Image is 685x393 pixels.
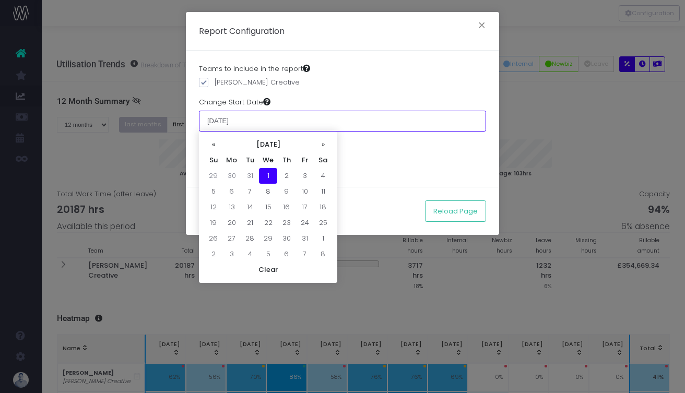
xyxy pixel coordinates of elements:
[259,152,277,168] th: We
[204,137,222,152] th: «
[222,137,314,152] th: [DATE]
[259,184,277,199] td: 8
[199,64,310,74] label: Teams to include in the report
[241,231,259,246] td: 28
[296,246,314,262] td: 7
[277,152,296,168] th: Th
[241,184,259,199] td: 7
[204,262,332,278] th: Clear
[204,199,222,215] td: 12
[314,246,332,262] td: 8
[314,199,332,215] td: 18
[471,18,493,35] button: Close
[222,152,241,168] th: Mo
[277,184,296,199] td: 9
[204,168,222,184] td: 29
[241,246,259,262] td: 4
[241,152,259,168] th: Tu
[241,168,259,184] td: 31
[222,246,241,262] td: 3
[222,215,241,231] td: 20
[199,97,270,108] label: Change Start Date
[222,184,241,199] td: 6
[259,246,277,262] td: 5
[241,215,259,231] td: 21
[296,199,314,215] td: 17
[277,199,296,215] td: 16
[296,168,314,184] td: 3
[296,231,314,246] td: 31
[259,215,277,231] td: 22
[222,199,241,215] td: 13
[204,184,222,199] td: 5
[204,231,222,246] td: 26
[314,231,332,246] td: 1
[277,231,296,246] td: 30
[204,215,222,231] td: 19
[296,184,314,199] td: 10
[277,246,296,262] td: 6
[259,231,277,246] td: 29
[204,246,222,262] td: 2
[314,152,332,168] th: Sa
[314,184,332,199] td: 11
[277,168,296,184] td: 2
[314,137,332,152] th: »
[296,152,314,168] th: Fr
[259,199,277,215] td: 15
[314,168,332,184] td: 4
[199,77,300,88] label: [PERSON_NAME] Creative
[425,200,486,221] button: Reload Page
[222,231,241,246] td: 27
[314,215,332,231] td: 25
[241,199,259,215] td: 14
[296,215,314,231] td: 24
[222,168,241,184] td: 30
[204,152,222,168] th: Su
[259,168,277,184] td: 1
[199,111,486,132] input: Choose a start date
[199,25,285,37] h5: Report Configuration
[277,215,296,231] td: 23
